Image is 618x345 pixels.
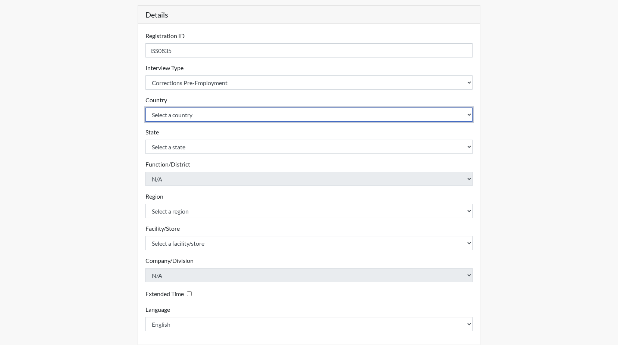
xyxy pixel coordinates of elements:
label: State [145,128,159,137]
label: Region [145,192,163,201]
label: Registration ID [145,31,185,40]
div: Checking this box will provide the interviewee with an accomodation of extra time to answer each ... [145,288,195,299]
input: Insert a Registration ID, which needs to be a unique alphanumeric value for each interviewee [145,43,473,57]
h5: Details [138,6,480,24]
label: Function/District [145,160,190,169]
label: Country [145,96,167,105]
label: Extended Time [145,289,184,298]
label: Facility/Store [145,224,180,233]
label: Company/Division [145,256,194,265]
label: Interview Type [145,63,183,72]
label: Language [145,305,170,314]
